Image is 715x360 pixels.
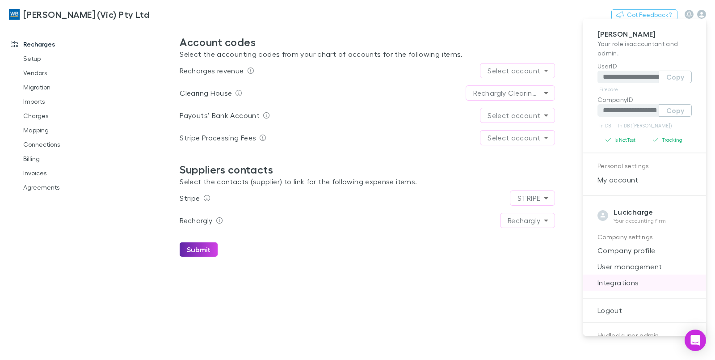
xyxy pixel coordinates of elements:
p: Your accounting firm [614,217,666,224]
span: Logout [590,305,699,316]
button: Copy [659,71,692,83]
div: Open Intercom Messenger [685,330,706,351]
p: CompanyID [597,95,692,104]
p: Company settings [597,232,692,243]
span: My account [590,174,699,185]
p: Hudled super admin [597,330,692,341]
button: Is NotTest [597,135,645,145]
button: Copy [659,104,692,117]
a: In DB ([PERSON_NAME]) [616,120,673,131]
p: [PERSON_NAME] [597,30,692,39]
p: Personal settings [597,161,692,172]
span: Integrations [590,277,699,288]
span: User management [590,261,699,272]
strong: Lucicharge [614,208,653,216]
a: In DB [597,120,613,131]
p: Your role is accountant and admin . [597,39,692,58]
button: Tracking [645,135,692,145]
span: Company profile [590,245,699,256]
a: Firebase [597,84,619,95]
p: UserID [597,61,692,71]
